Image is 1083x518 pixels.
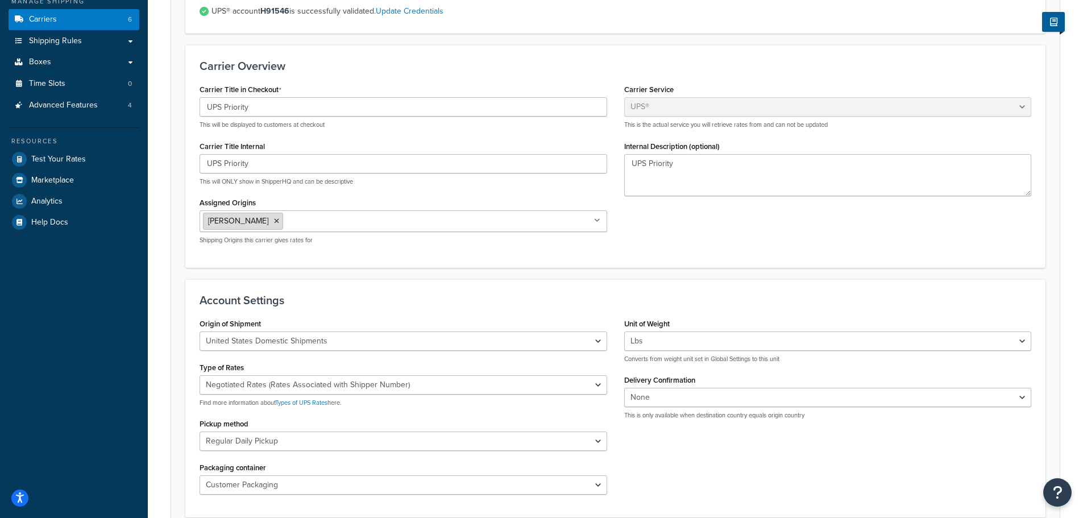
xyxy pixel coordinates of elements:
textarea: UPS Priority [624,154,1032,196]
a: Time Slots0 [9,73,139,94]
a: Advanced Features4 [9,95,139,116]
span: 0 [128,79,132,89]
label: Type of Rates [200,363,244,372]
a: Shipping Rules [9,31,139,52]
span: Boxes [29,57,51,67]
span: Advanced Features [29,101,98,110]
label: Packaging container [200,463,266,472]
a: Boxes [9,52,139,73]
p: This is only available when destination country equals origin country [624,411,1032,420]
label: Pickup method [200,420,248,428]
a: Marketplace [9,170,139,190]
label: Assigned Origins [200,198,256,207]
span: [PERSON_NAME] [208,215,268,227]
p: Converts from weight unit set in Global Settings to this unit [624,355,1032,363]
label: Carrier Title in Checkout [200,85,281,94]
h3: Carrier Overview [200,60,1031,72]
a: Types of UPS Rates [275,398,327,407]
label: Unit of Weight [624,320,670,328]
a: Analytics [9,191,139,212]
a: Carriers6 [9,9,139,30]
button: Open Resource Center [1043,478,1072,507]
label: Origin of Shipment [200,320,261,328]
label: Internal Description (optional) [624,142,720,151]
label: Carrier Title Internal [200,142,265,151]
span: Carriers [29,15,57,24]
button: Show Help Docs [1042,12,1065,32]
span: Time Slots [29,79,65,89]
span: 4 [128,101,132,110]
li: Advanced Features [9,95,139,116]
span: Analytics [31,197,63,206]
span: Shipping Rules [29,36,82,46]
label: Delivery Confirmation [624,376,695,384]
p: This is the actual service you will retrieve rates from and can not be updated [624,121,1032,129]
a: Help Docs [9,212,139,233]
li: Carriers [9,9,139,30]
span: Test Your Rates [31,155,86,164]
div: Resources [9,136,139,146]
p: This will be displayed to customers at checkout [200,121,607,129]
a: Update Credentials [376,5,443,17]
li: Time Slots [9,73,139,94]
p: Shipping Origins this carrier gives rates for [200,236,607,245]
strong: H91546 [260,5,289,17]
span: Help Docs [31,218,68,227]
span: Marketplace [31,176,74,185]
h3: Account Settings [200,294,1031,306]
p: This will ONLY show in ShipperHQ and can be descriptive [200,177,607,186]
span: 6 [128,15,132,24]
a: Test Your Rates [9,149,139,169]
label: Carrier Service [624,85,674,94]
p: Find more information about here. [200,399,607,407]
span: UPS® account is successfully validated. [211,3,1031,19]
